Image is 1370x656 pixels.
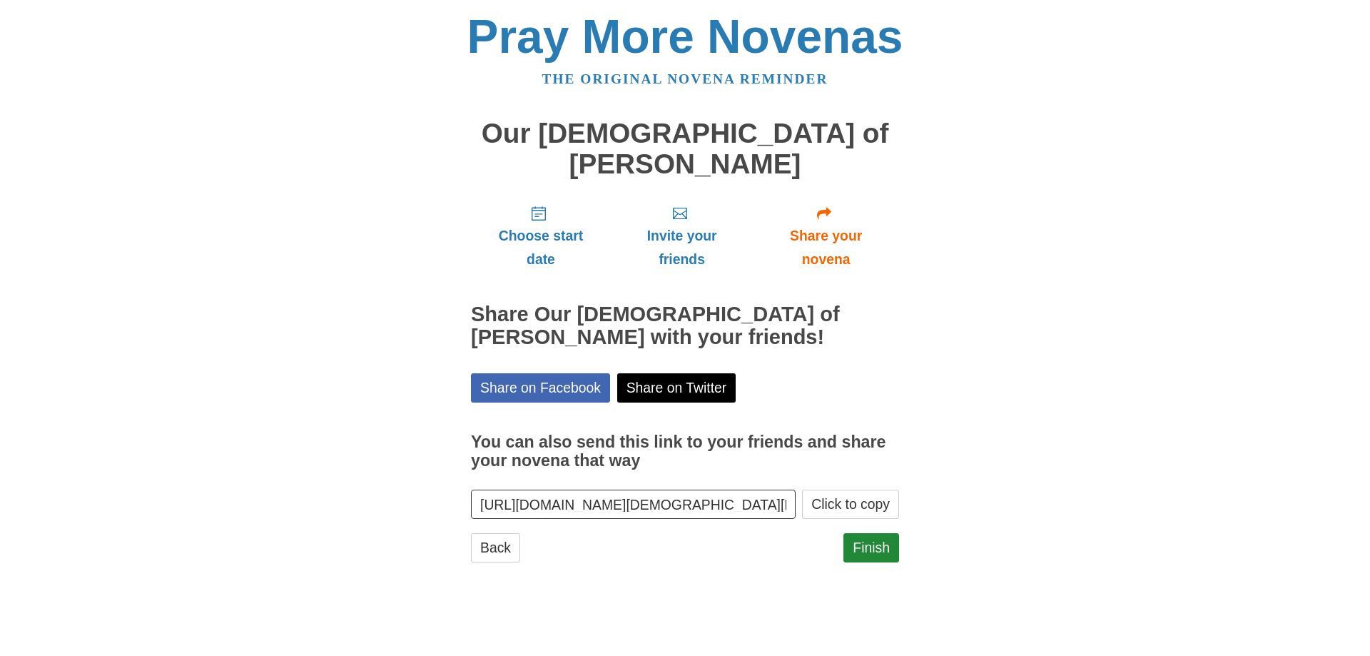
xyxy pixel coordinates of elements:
[625,224,739,271] span: Invite your friends
[471,303,899,349] h2: Share Our [DEMOGRAPHIC_DATA] of [PERSON_NAME] with your friends!
[485,224,597,271] span: Choose start date
[471,373,610,403] a: Share on Facebook
[542,71,828,86] a: The original novena reminder
[471,193,611,278] a: Choose start date
[471,433,899,470] h3: You can also send this link to your friends and share your novena that way
[471,118,899,179] h1: Our [DEMOGRAPHIC_DATA] of [PERSON_NAME]
[467,10,903,63] a: Pray More Novenas
[611,193,753,278] a: Invite your friends
[802,490,899,519] button: Click to copy
[767,224,885,271] span: Share your novena
[843,533,899,562] a: Finish
[471,533,520,562] a: Back
[753,193,899,278] a: Share your novena
[617,373,736,403] a: Share on Twitter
